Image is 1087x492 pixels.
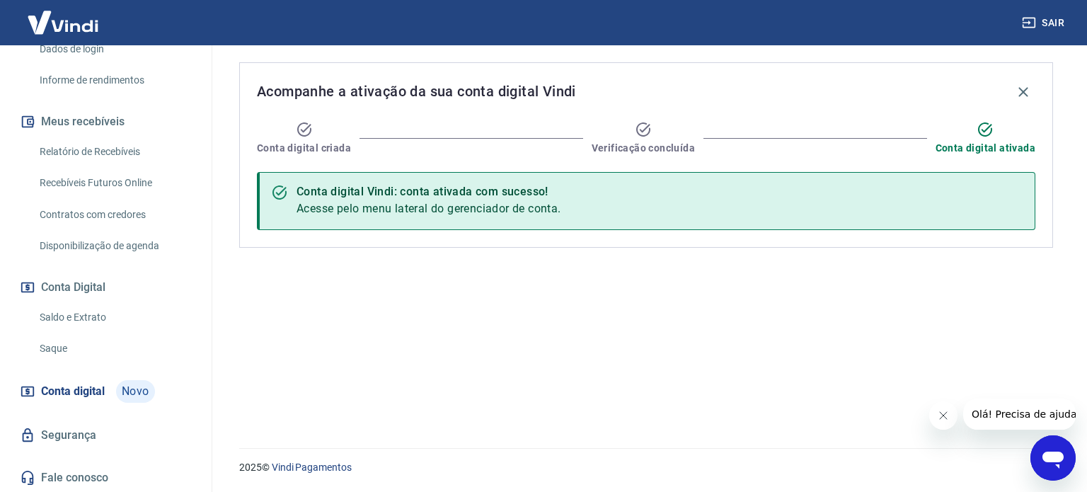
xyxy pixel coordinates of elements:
a: Contratos com credores [34,200,195,229]
span: Conta digital [41,382,105,401]
iframe: Fechar mensagem [929,401,957,430]
span: Olá! Precisa de ajuda? [8,10,119,21]
a: Dados de login [34,35,195,64]
a: Saque [34,334,195,363]
div: Conta digital Vindi: conta ativada com sucesso! [297,183,561,200]
a: Saldo e Extrato [34,303,195,332]
span: Conta digital criada [257,141,351,155]
span: Acesse pelo menu lateral do gerenciador de conta. [297,202,561,215]
a: Segurança [17,420,195,451]
img: Vindi [17,1,109,44]
a: Vindi Pagamentos [272,462,352,473]
span: Conta digital ativada [936,141,1035,155]
span: Verificação concluída [592,141,695,155]
button: Conta Digital [17,272,195,303]
a: Recebíveis Futuros Online [34,168,195,198]
iframe: Mensagem da empresa [963,399,1076,430]
span: Novo [116,380,155,403]
a: Informe de rendimentos [34,66,195,95]
a: Conta digitalNovo [17,374,195,408]
a: Relatório de Recebíveis [34,137,195,166]
button: Sair [1019,10,1070,36]
iframe: Botão para abrir a janela de mensagens [1030,435,1076,481]
button: Meus recebíveis [17,106,195,137]
a: Disponibilização de agenda [34,231,195,261]
span: Acompanhe a ativação da sua conta digital Vindi [257,80,576,103]
p: 2025 © [239,460,1053,475]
